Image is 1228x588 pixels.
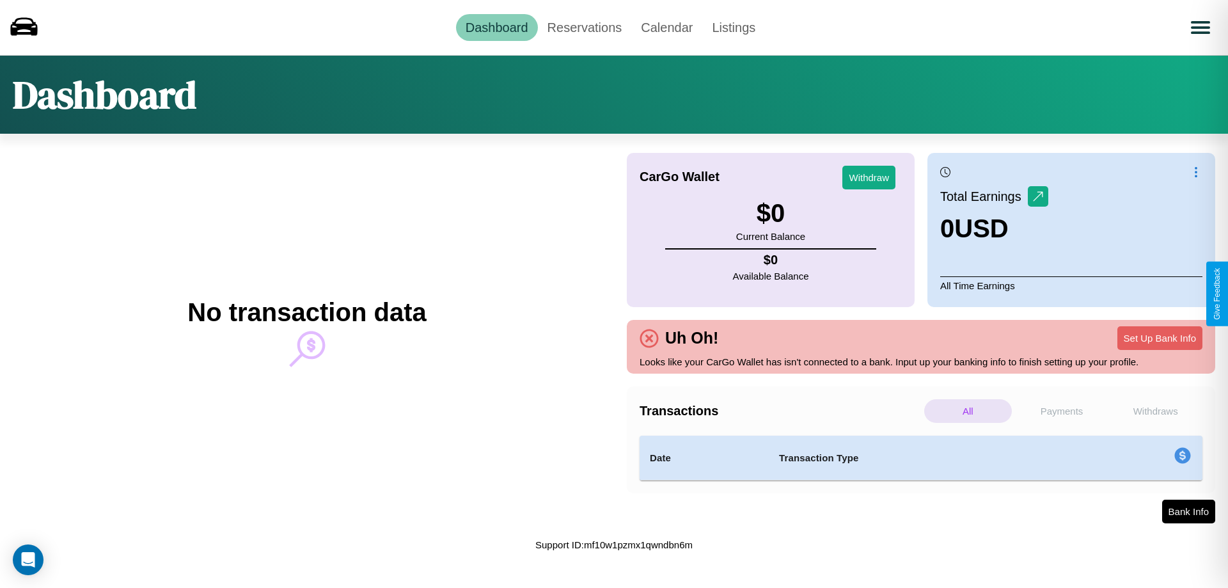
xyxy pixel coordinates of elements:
button: Open menu [1183,10,1218,45]
a: Calendar [631,14,702,41]
p: All Time Earnings [940,276,1202,294]
p: Withdraws [1112,399,1199,423]
a: Reservations [538,14,632,41]
button: Set Up Bank Info [1117,326,1202,350]
p: Total Earnings [940,185,1028,208]
h4: Transactions [640,404,921,418]
button: Withdraw [842,166,895,189]
a: Listings [702,14,765,41]
h4: Transaction Type [779,450,1069,466]
table: simple table [640,436,1202,481]
p: All [924,399,1012,423]
h3: $ 0 [736,199,805,228]
h4: CarGo Wallet [640,170,720,184]
div: Open Intercom Messenger [13,544,43,575]
p: Current Balance [736,228,805,245]
a: Dashboard [456,14,538,41]
h1: Dashboard [13,68,196,121]
button: Bank Info [1162,500,1215,523]
h4: Date [650,450,759,466]
p: Looks like your CarGo Wallet has isn't connected to a bank. Input up your banking info to finish ... [640,353,1202,370]
div: Give Feedback [1213,268,1222,320]
h2: No transaction data [187,298,426,327]
p: Payments [1018,399,1106,423]
h4: $ 0 [733,253,809,267]
p: Support ID: mf10w1pzmx1qwndbn6m [535,536,693,553]
p: Available Balance [733,267,809,285]
h3: 0 USD [940,214,1048,243]
h4: Uh Oh! [659,329,725,347]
